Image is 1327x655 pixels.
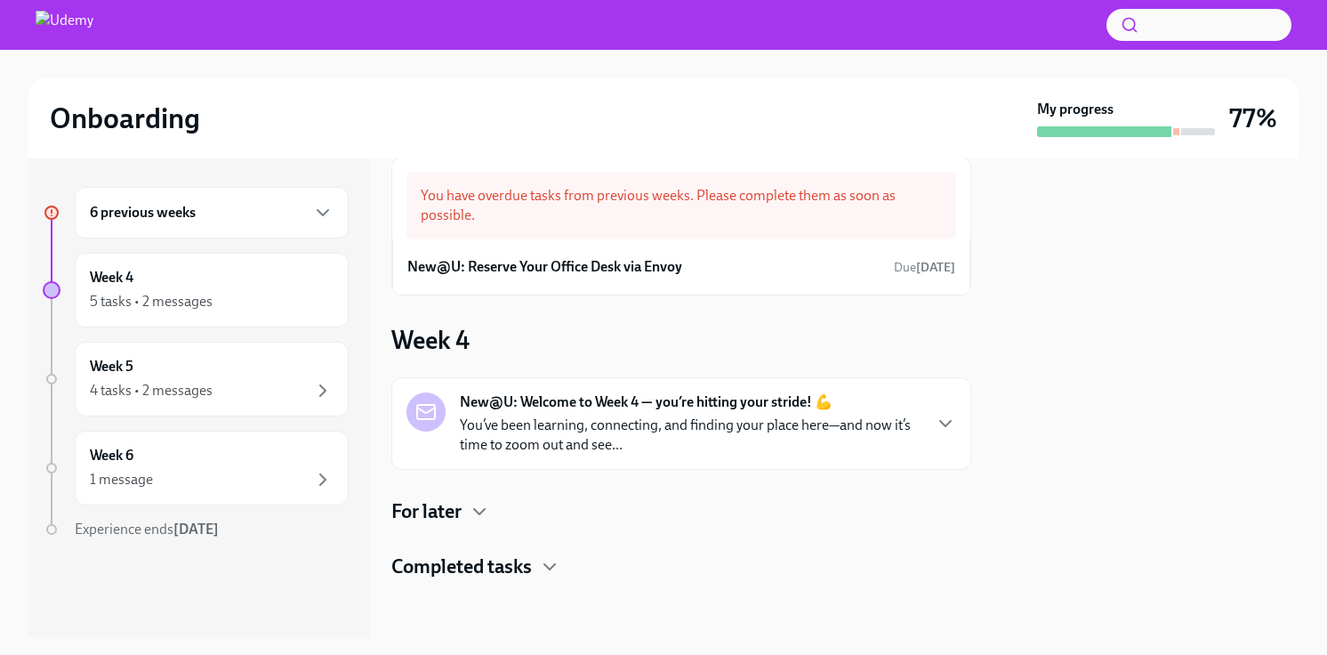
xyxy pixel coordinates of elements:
[90,203,196,222] h6: 6 previous weeks
[894,260,955,275] span: Due
[1037,100,1114,119] strong: My progress
[173,521,219,538] strong: [DATE]
[391,498,462,525] h4: For later
[75,521,219,538] span: Experience ends
[90,470,153,489] div: 1 message
[43,253,349,327] a: Week 45 tasks • 2 messages
[90,446,133,465] h6: Week 6
[460,416,921,455] p: You’ve been learning, connecting, and finding your place here—and now it’s time to zoom out and s...
[50,101,200,136] h2: Onboarding
[43,342,349,416] a: Week 54 tasks • 2 messages
[90,292,213,311] div: 5 tasks • 2 messages
[391,498,971,525] div: For later
[460,392,832,412] strong: New@U: Welcome to Week 4 — you’re hitting your stride! 💪
[391,324,470,356] h3: Week 4
[391,554,971,580] div: Completed tasks
[391,554,532,580] h4: Completed tasks
[90,381,213,400] div: 4 tasks • 2 messages
[90,357,133,376] h6: Week 5
[1229,102,1277,134] h3: 77%
[407,254,955,280] a: New@U: Reserve Your Office Desk via EnvoyDue[DATE]
[90,268,133,287] h6: Week 4
[406,172,956,239] div: You have overdue tasks from previous weeks. Please complete them as soon as possible.
[36,11,93,39] img: Udemy
[407,257,682,277] h6: New@U: Reserve Your Office Desk via Envoy
[75,187,349,239] div: 6 previous weeks
[43,431,349,505] a: Week 61 message
[916,260,955,275] strong: [DATE]
[894,259,955,276] span: August 30th, 2025 11:00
